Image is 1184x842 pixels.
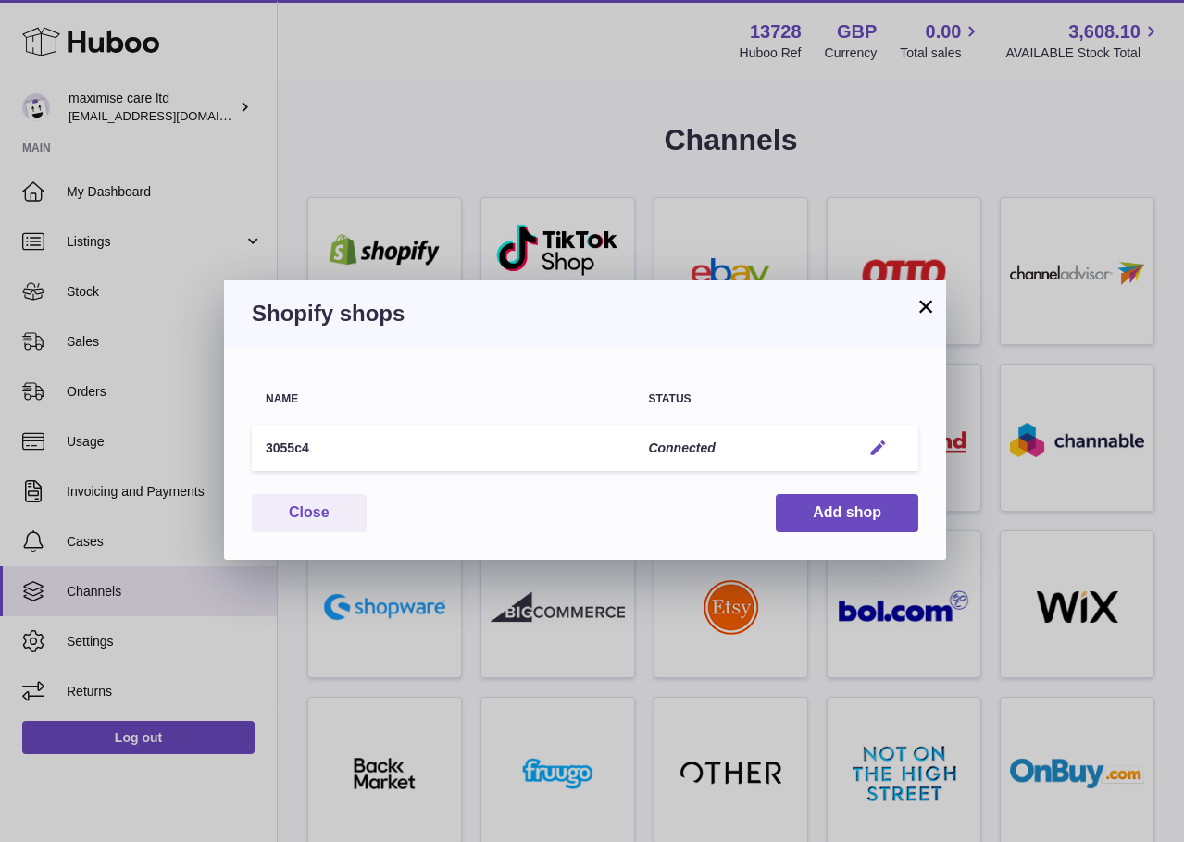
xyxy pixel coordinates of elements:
div: Status [648,393,833,405]
button: Close [252,494,367,532]
div: Name [266,393,620,405]
h3: Shopify shops [252,299,918,328]
button: × [915,295,937,317]
td: Connected [634,425,847,472]
td: 3055c4 [252,425,634,472]
button: Add shop [776,494,918,532]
